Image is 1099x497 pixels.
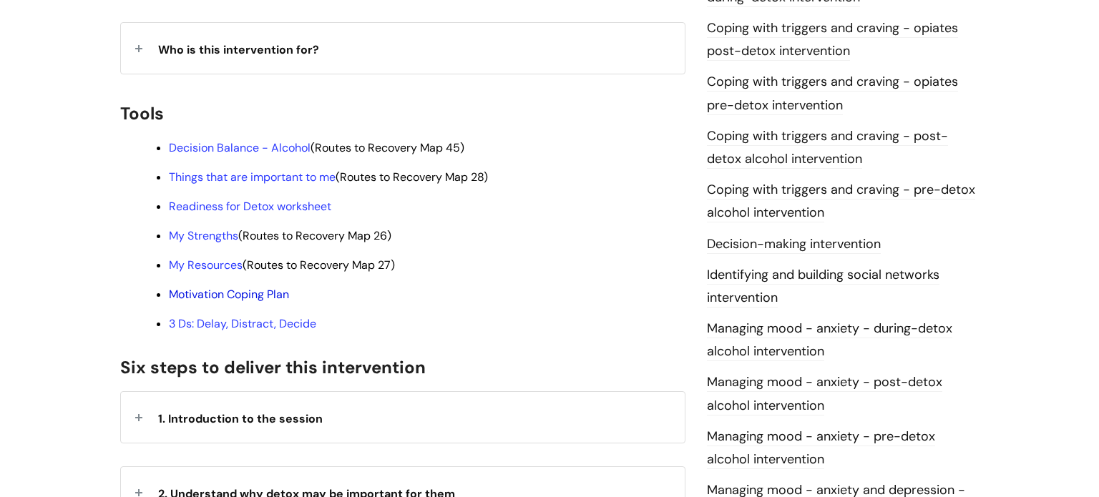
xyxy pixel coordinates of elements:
[158,411,323,426] span: 1. Introduction to the session
[707,127,948,169] a: Coping with triggers and craving - post-detox alcohol intervention
[169,257,395,272] span: (Routes to Recovery Map 27)
[158,42,319,57] span: Who is this intervention for?
[120,356,426,378] span: Six steps to deliver this intervention
[707,320,952,361] a: Managing mood - anxiety - during-detox alcohol intervention
[707,181,975,222] a: Coping with triggers and craving - pre-detox alcohol intervention
[707,266,939,307] a: Identifying and building social networks intervention
[169,228,238,243] a: My Strengths
[169,169,336,184] a: Things that are important to me
[707,428,935,469] a: Managing mood - anxiety - pre-detox alcohol intervention
[120,102,164,124] span: Tools
[707,373,942,415] a: Managing mood - anxiety - post-detox alcohol intervention
[169,257,243,272] a: My Resources
[169,316,316,331] a: 3 Ds: Delay, Distract, Decide
[169,140,464,155] span: (Routes to Recovery Map 45)
[707,19,958,61] a: Coping with triggers and craving - opiates post-detox intervention
[169,199,331,214] a: Readiness for Detox worksheet
[169,169,488,184] span: (Routes to Recovery Map 28)
[169,228,391,243] span: (Routes to Recovery Map 26)
[169,140,311,155] a: Decision Balance - Alcohol
[169,287,289,302] a: Motivation Coping Plan
[707,235,881,254] a: Decision-making intervention
[707,73,958,114] a: Coping with triggers and craving - opiates pre-detox intervention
